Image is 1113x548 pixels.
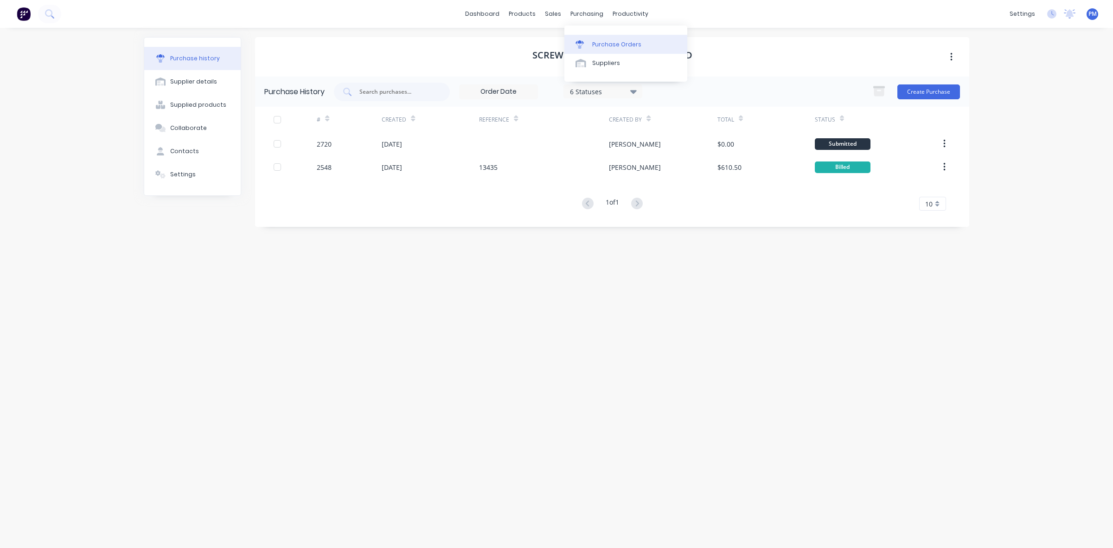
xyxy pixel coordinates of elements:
div: Reference [479,116,509,124]
div: [PERSON_NAME] [609,139,661,149]
h1: Screw Flights Australia Pty Ltd [532,50,692,61]
a: Purchase Orders [564,35,687,53]
div: products [504,7,540,21]
span: PM [1088,10,1097,18]
div: 2720 [317,139,332,149]
div: Status [815,116,835,124]
a: dashboard [461,7,504,21]
div: Collaborate [170,124,207,132]
div: 1 of 1 [606,197,619,211]
div: Settings [170,170,196,179]
div: Suppliers [592,59,620,67]
div: Total [717,116,734,124]
div: Created [382,116,406,124]
div: 2548 [317,162,332,172]
div: Purchase History [264,86,325,97]
button: Settings [144,163,241,186]
div: Purchase history [170,54,220,63]
div: [DATE] [382,162,402,172]
div: Supplier details [170,77,217,86]
div: 13435 [479,162,498,172]
div: productivity [608,7,653,21]
div: settings [1005,7,1040,21]
div: 6 Statuses [570,86,636,96]
div: # [317,116,320,124]
div: Contacts [170,147,199,155]
button: Supplier details [144,70,241,93]
div: Submitted [815,138,870,150]
div: [DATE] [382,139,402,149]
button: Collaborate [144,116,241,140]
input: Order Date [460,85,537,99]
div: Purchase Orders [592,40,641,49]
button: Create Purchase [897,84,960,99]
span: 10 [925,199,933,209]
div: Supplied products [170,101,226,109]
div: $610.50 [717,162,742,172]
div: [PERSON_NAME] [609,162,661,172]
div: purchasing [566,7,608,21]
button: Purchase history [144,47,241,70]
div: sales [540,7,566,21]
div: $0.00 [717,139,734,149]
a: Suppliers [564,54,687,72]
button: Contacts [144,140,241,163]
button: Supplied products [144,93,241,116]
div: Billed [815,161,870,173]
input: Search purchases... [358,87,435,97]
img: Factory [17,7,31,21]
div: Created By [609,116,642,124]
